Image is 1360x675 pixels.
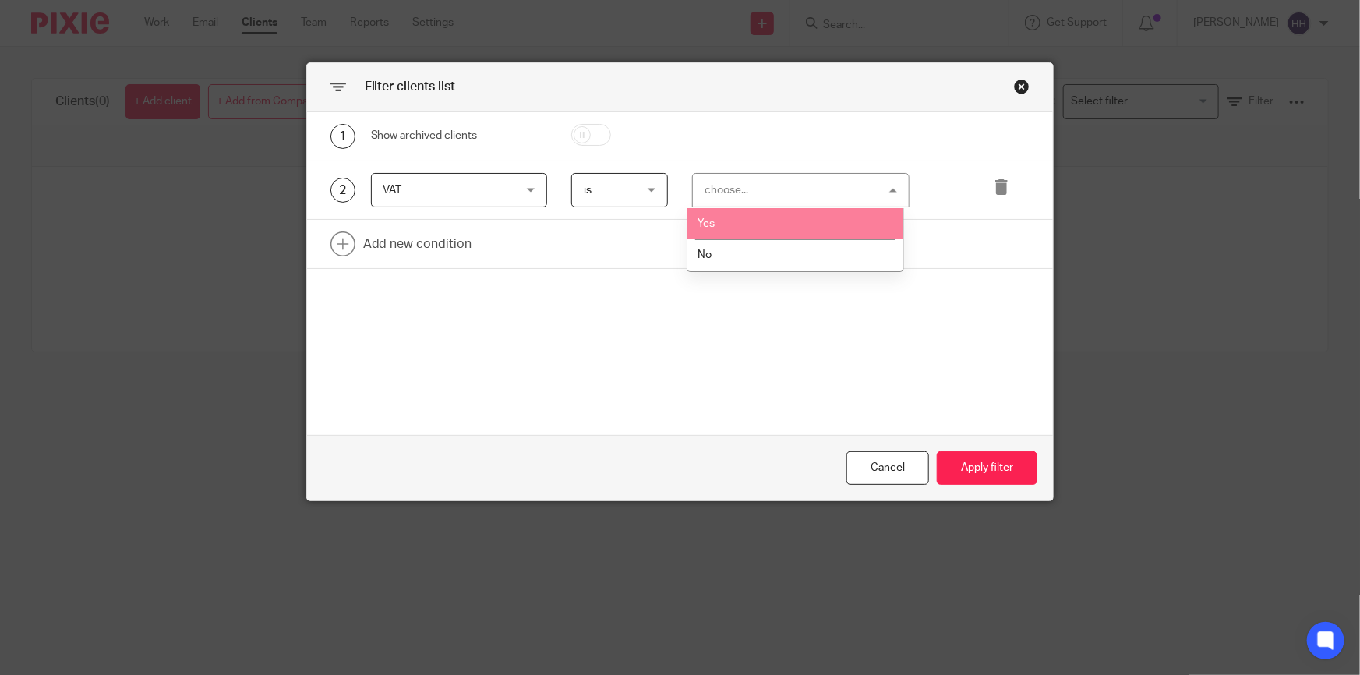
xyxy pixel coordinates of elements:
span: Yes [698,218,715,229]
div: Show archived clients [371,128,547,143]
div: choose... [705,185,748,196]
span: VAT [383,185,402,196]
span: Filter clients list [365,80,456,93]
span: is [584,185,592,196]
div: 1 [330,124,355,149]
div: 2 [330,178,355,203]
span: No [698,249,712,260]
div: Close this dialog window [1014,79,1030,94]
